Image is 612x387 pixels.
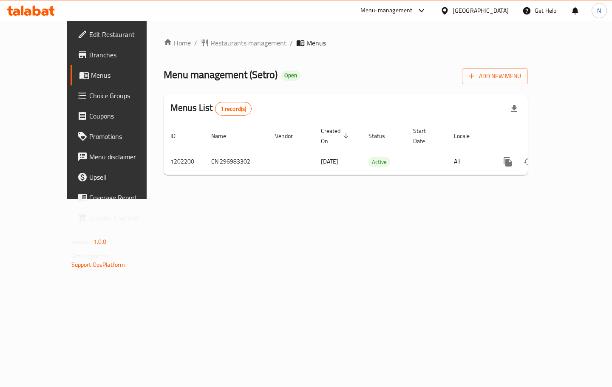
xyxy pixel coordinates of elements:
button: Add New Menu [462,68,528,84]
span: Name [211,131,237,141]
nav: breadcrumb [164,38,528,48]
a: Restaurants management [201,38,286,48]
span: 1 record(s) [215,105,252,113]
td: - [406,149,447,175]
button: more [498,152,518,172]
a: Promotions [71,126,169,147]
span: Menu disclaimer [89,152,162,162]
div: Export file [504,99,524,119]
button: Change Status [518,152,538,172]
span: Start Date [413,126,437,146]
span: Restaurants management [211,38,286,48]
table: enhanced table [164,123,586,175]
td: All [447,149,491,175]
a: Support.OpsPlatform [71,259,125,270]
span: Choice Groups [89,90,162,101]
span: Locale [454,131,481,141]
span: N [597,6,601,15]
a: Edit Restaurant [71,24,169,45]
span: Menus [91,70,162,80]
span: Grocery Checklist [89,213,162,223]
div: [GEOGRAPHIC_DATA] [453,6,509,15]
span: Open [281,72,300,79]
span: Add New Menu [469,71,521,82]
span: Coverage Report [89,192,162,203]
a: Grocery Checklist [71,208,169,228]
a: Coupons [71,106,169,126]
li: / [194,38,197,48]
a: Menu disclaimer [71,147,169,167]
a: Branches [71,45,169,65]
a: Choice Groups [71,85,169,106]
span: ID [170,131,187,141]
span: Promotions [89,131,162,141]
span: Version: [71,236,92,247]
h2: Menus List [170,102,252,116]
a: Coverage Report [71,187,169,208]
span: Menu management ( Setro ) [164,65,278,84]
div: Menu-management [360,6,413,16]
a: Menus [71,65,169,85]
span: Menus [306,38,326,48]
span: Upsell [89,172,162,182]
li: / [290,38,293,48]
th: Actions [491,123,586,149]
div: Open [281,71,300,81]
span: Active [368,157,390,167]
span: Vendor [275,131,304,141]
span: 1.0.0 [93,236,107,247]
span: Get support on: [71,251,110,262]
a: Upsell [71,167,169,187]
span: Branches [89,50,162,60]
span: Created On [321,126,351,146]
span: Edit Restaurant [89,29,162,40]
a: Home [164,38,191,48]
td: 1202200 [164,149,204,175]
td: CN 296983302 [204,149,268,175]
span: [DATE] [321,156,338,167]
span: Coupons [89,111,162,121]
div: Total records count [215,102,252,116]
span: Status [368,131,396,141]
